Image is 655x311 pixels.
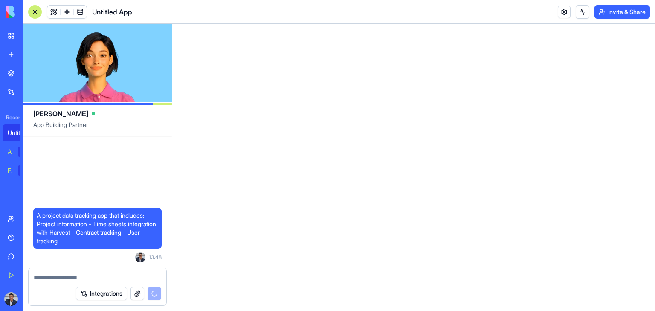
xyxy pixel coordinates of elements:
span: [PERSON_NAME] [33,109,88,119]
div: AI Logo Generator [8,147,12,156]
a: Feedback FormTRY [3,162,37,179]
img: ACg8ocL38e_emCq9Z148z2r3HxK9zsEm8Tlg2BdvJJzWIH8CR0G7fLY=s96-c [135,252,145,262]
div: Untitled App [8,129,32,137]
div: TRY [18,165,32,176]
a: Untitled App [3,124,37,141]
img: ACg8ocL38e_emCq9Z148z2r3HxK9zsEm8Tlg2BdvJJzWIH8CR0G7fLY=s96-c [4,292,18,306]
span: Recent [3,114,20,121]
img: logo [6,6,59,18]
span: A project data tracking app that includes: - Project information - Time sheets integration with H... [37,211,158,245]
span: App Building Partner [33,121,162,136]
div: Feedback Form [8,166,12,175]
div: TRY [18,147,32,157]
span: Untitled App [92,7,132,17]
button: Integrations [76,287,127,300]
span: 13:48 [149,254,162,261]
button: Invite & Share [594,5,650,19]
a: AI Logo GeneratorTRY [3,143,37,160]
